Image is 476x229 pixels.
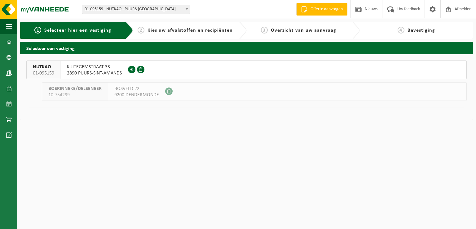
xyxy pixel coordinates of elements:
span: 2890 PUURS-SINT-AMANDS [67,70,122,76]
button: NUTKAO 01-095159 KUITEGEMSTRAAT 332890 PUURS-SINT-AMANDS [26,61,467,79]
span: Bevestiging [408,28,435,33]
h2: Selecteer een vestiging [20,42,473,54]
span: 2 [138,27,144,34]
span: NUTKAO [33,64,54,70]
span: 01-095159 [33,70,54,76]
span: Kies uw afvalstoffen en recipiënten [148,28,233,33]
span: Offerte aanvragen [309,6,344,12]
a: Offerte aanvragen [296,3,347,16]
span: 3 [261,27,268,34]
span: 10-754299 [48,92,102,98]
span: Selecteer hier een vestiging [44,28,111,33]
span: 01-095159 - NUTKAO - PUURS-SINT-AMANDS [82,5,190,14]
span: 1 [34,27,41,34]
span: BOERINNEKE/DELEENEER [48,86,102,92]
span: 4 [398,27,404,34]
span: KUITEGEMSTRAAT 33 [67,64,122,70]
span: 9200 DENDERMONDE [114,92,159,98]
span: BOSVELD 22 [114,86,159,92]
span: Overzicht van uw aanvraag [271,28,336,33]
